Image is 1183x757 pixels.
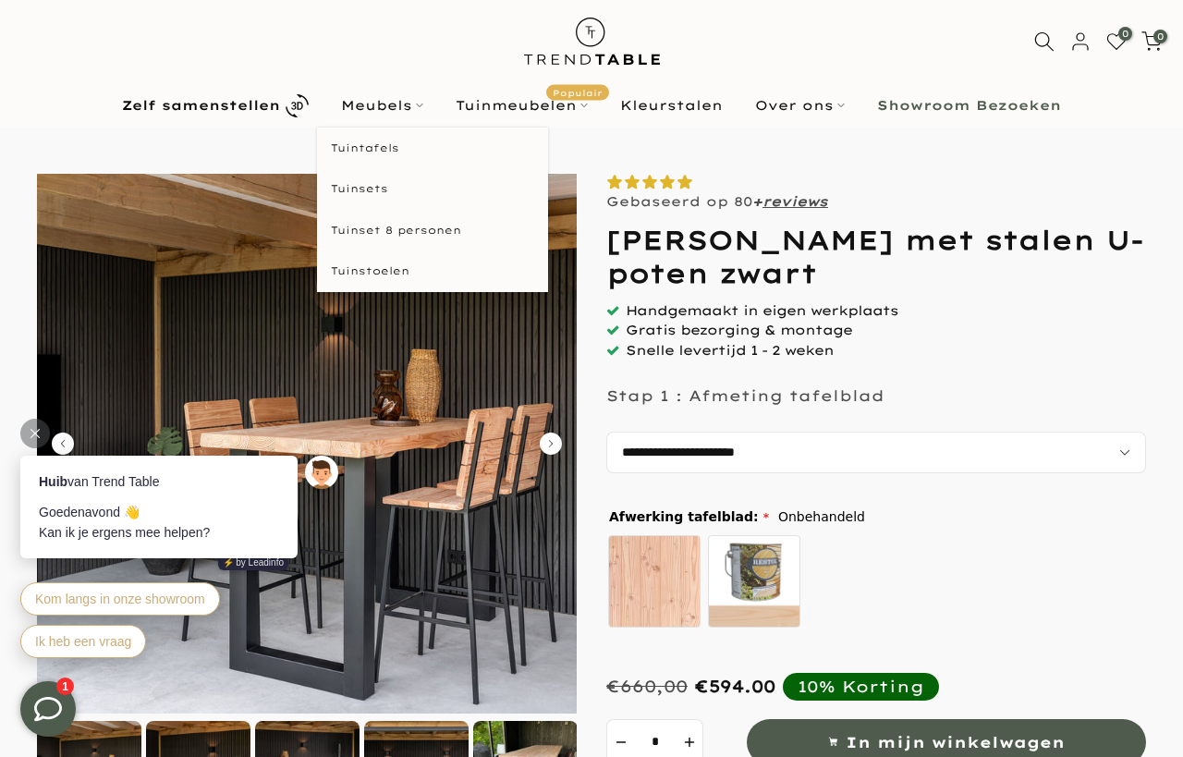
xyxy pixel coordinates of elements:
[317,210,548,251] a: Tuinset 8 personen
[317,128,548,169] a: Tuintafels
[540,433,562,455] button: Carousel Next Arrow
[752,193,762,210] strong: +
[317,168,548,210] a: Tuinsets
[122,99,280,112] b: Zelf samenstellen
[695,676,775,697] span: €594.00
[606,432,1146,473] select: autocomplete="off"
[2,360,362,681] iframe: bot-iframe
[606,224,1146,291] h1: [PERSON_NAME] met stalen U-poten zwart
[1153,30,1167,43] span: 0
[1141,31,1162,52] a: 0
[739,94,861,116] a: Over ons
[606,676,688,697] div: €660,00
[877,99,1061,112] b: Showroom Bezoeken
[317,250,548,292] a: Tuinstoelen
[778,506,865,529] span: Onbehandeld
[626,342,834,359] span: Snelle levertijd 1 - 2 weken
[2,663,94,755] iframe: toggle-frame
[1118,27,1132,41] span: 0
[609,510,769,523] span: Afwerking tafelblad:
[37,174,577,714] img: Douglas bartafel met stalen U-poten zwart
[604,94,739,116] a: Kleurstalen
[325,94,440,116] a: Meubels
[626,302,898,319] span: Handgemaakt in eigen werkplaats
[606,193,828,210] p: Gebaseerd op 80
[762,193,828,210] a: reviews
[106,90,325,122] a: Zelf samenstellen
[626,322,852,338] span: Gratis bezorging & montage
[861,94,1078,116] a: Showroom Bezoeken
[606,386,884,405] p: Stap 1 : Afmeting tafelblad
[798,677,924,697] div: 10% Korting
[440,94,604,116] a: TuinmeubelenPopulair
[1106,31,1127,52] a: 0
[546,85,609,101] span: Populair
[846,729,1065,756] span: In mijn winkelwagen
